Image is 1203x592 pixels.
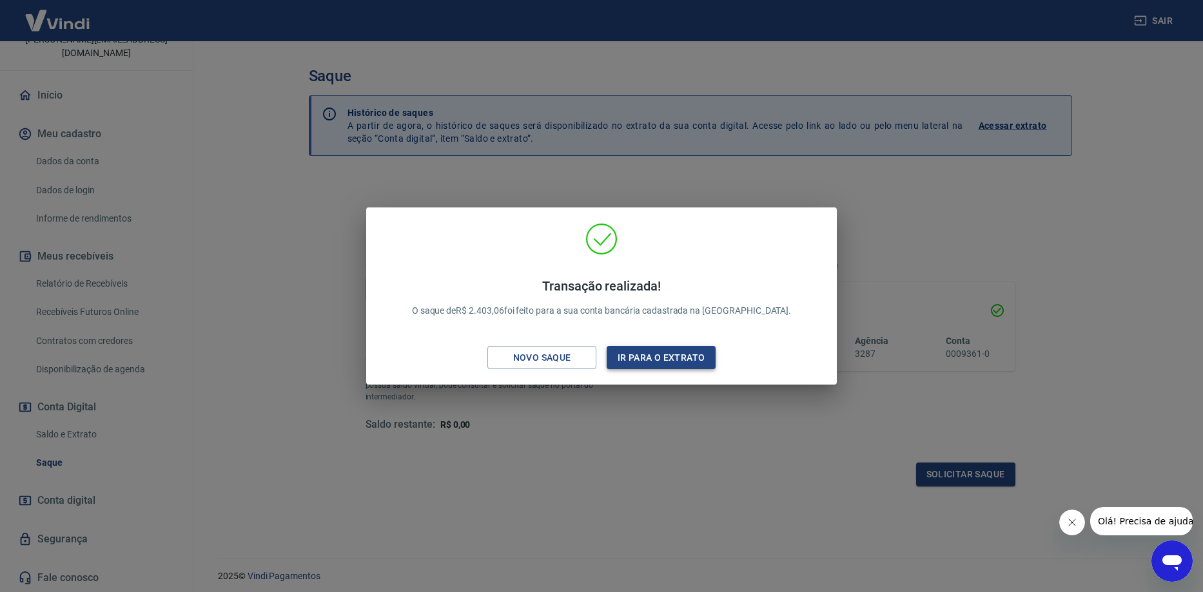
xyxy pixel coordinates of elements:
[498,350,587,366] div: Novo saque
[1090,507,1193,535] iframe: Mensagem da empresa
[1059,510,1085,535] iframe: Fechar mensagem
[412,278,792,294] h4: Transação realizada!
[1151,540,1193,582] iframe: Botão para abrir a janela de mensagens
[412,278,792,318] p: O saque de R$ 2.403,06 foi feito para a sua conta bancária cadastrada na [GEOGRAPHIC_DATA].
[8,9,108,19] span: Olá! Precisa de ajuda?
[607,346,716,370] button: Ir para o extrato
[487,346,596,370] button: Novo saque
